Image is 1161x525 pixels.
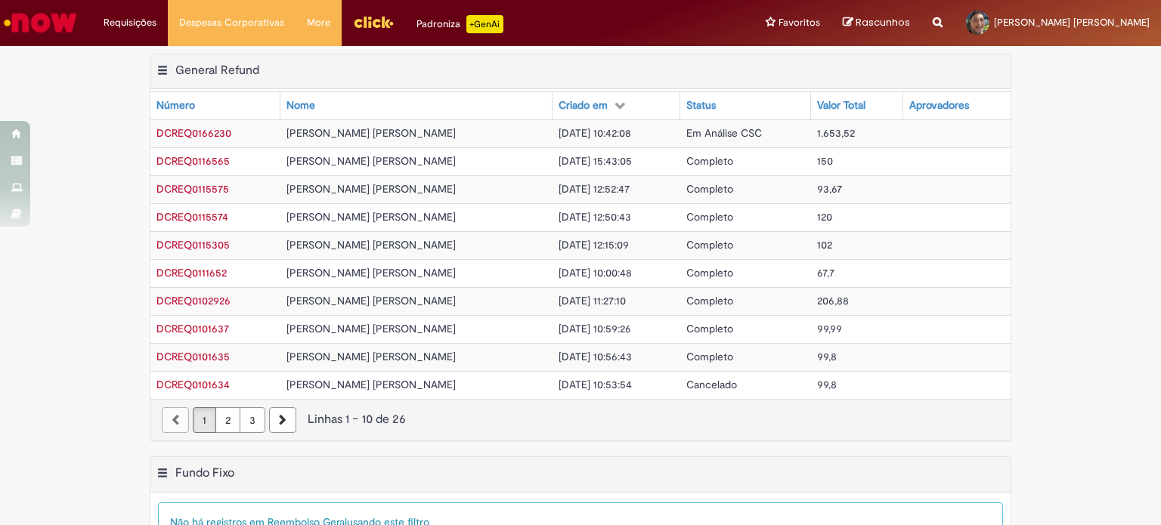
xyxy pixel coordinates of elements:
[286,98,315,113] div: Nome
[286,154,456,168] span: [PERSON_NAME] [PERSON_NAME]
[817,238,832,252] span: 102
[156,126,231,140] span: DCREQ0166230
[156,465,169,485] button: Fundo Fixo Menu de contexto
[286,210,456,224] span: [PERSON_NAME] [PERSON_NAME]
[686,98,716,113] div: Status
[856,15,910,29] span: Rascunhos
[150,399,1011,440] nav: paginação
[307,15,330,30] span: More
[104,15,156,30] span: Requisições
[269,407,296,433] a: Próxima página
[156,266,227,279] span: DCREQ0111652
[156,154,230,168] span: DCREQ0116565
[817,294,849,307] span: 206,88
[286,294,456,307] span: [PERSON_NAME] [PERSON_NAME]
[162,411,999,428] div: Linhas 1 − 10 de 26
[559,322,631,335] span: [DATE] 10:59:26
[156,126,231,140] a: Abrir Registro: DCREQ0166230
[686,210,733,224] span: Completo
[686,322,733,335] span: Completo
[817,210,832,224] span: 120
[994,16,1150,29] span: [PERSON_NAME] [PERSON_NAME]
[416,15,503,33] div: Padroniza
[686,378,737,391] span: Cancelado
[559,126,631,140] span: [DATE] 10:42:08
[240,407,265,433] a: Página 3
[843,16,910,30] a: Rascunhos
[156,350,230,363] span: DCREQ0101635
[817,322,842,335] span: 99,99
[353,11,394,33] img: click_logo_yellow_360x200.png
[559,210,631,224] span: [DATE] 12:50:43
[817,266,834,279] span: 67,7
[286,350,456,363] span: [PERSON_NAME] [PERSON_NAME]
[286,378,456,391] span: [PERSON_NAME] [PERSON_NAME]
[175,63,259,78] h2: General Refund
[686,350,733,363] span: Completo
[156,98,195,113] div: Número
[559,294,626,307] span: [DATE] 11:27:10
[156,210,228,224] a: Abrir Registro: DCREQ0115574
[286,266,456,279] span: [PERSON_NAME] [PERSON_NAME]
[559,378,632,391] span: [DATE] 10:53:54
[156,154,230,168] a: Abrir Registro: DCREQ0116565
[179,15,284,30] span: Despesas Corporativas
[817,154,833,168] span: 150
[156,63,169,82] button: General Refund Menu de contexto
[686,266,733,279] span: Completo
[559,238,629,252] span: [DATE] 12:15:09
[779,15,820,30] span: Favoritos
[156,182,229,196] span: DCREQ0115575
[156,238,230,252] span: DCREQ0115305
[686,238,733,252] span: Completo
[686,182,733,196] span: Completo
[156,350,230,363] a: Abrir Registro: DCREQ0101635
[286,238,456,252] span: [PERSON_NAME] [PERSON_NAME]
[686,294,733,307] span: Completo
[215,407,240,433] a: Página 2
[686,126,762,140] span: Em Análise CSC
[175,465,234,480] h2: Fundo Fixo
[156,322,229,335] span: DCREQ0101637
[817,98,865,113] div: Valor Total
[286,126,456,140] span: [PERSON_NAME] [PERSON_NAME]
[2,8,79,38] img: ServiceNow
[156,294,231,307] a: Abrir Registro: DCREQ0102926
[156,378,230,391] a: Abrir Registro: DCREQ0101634
[156,322,229,335] a: Abrir Registro: DCREQ0101637
[559,98,608,113] div: Criado em
[817,126,855,140] span: 1.653,52
[156,378,230,391] span: DCREQ0101634
[156,210,228,224] span: DCREQ0115574
[156,182,229,196] a: Abrir Registro: DCREQ0115575
[156,266,227,279] a: Abrir Registro: DCREQ0111652
[559,266,632,279] span: [DATE] 10:00:48
[817,350,837,363] span: 99,8
[466,15,503,33] p: +GenAi
[817,378,837,391] span: 99,8
[909,98,969,113] div: Aprovadores
[817,182,842,196] span: 93,67
[559,182,630,196] span: [DATE] 12:52:47
[686,154,733,168] span: Completo
[286,322,456,335] span: [PERSON_NAME] [PERSON_NAME]
[286,182,456,196] span: [PERSON_NAME] [PERSON_NAME]
[193,407,216,433] a: Página 1
[559,154,632,168] span: [DATE] 15:43:05
[559,350,632,363] span: [DATE] 10:56:43
[156,294,231,307] span: DCREQ0102926
[156,238,230,252] a: Abrir Registro: DCREQ0115305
